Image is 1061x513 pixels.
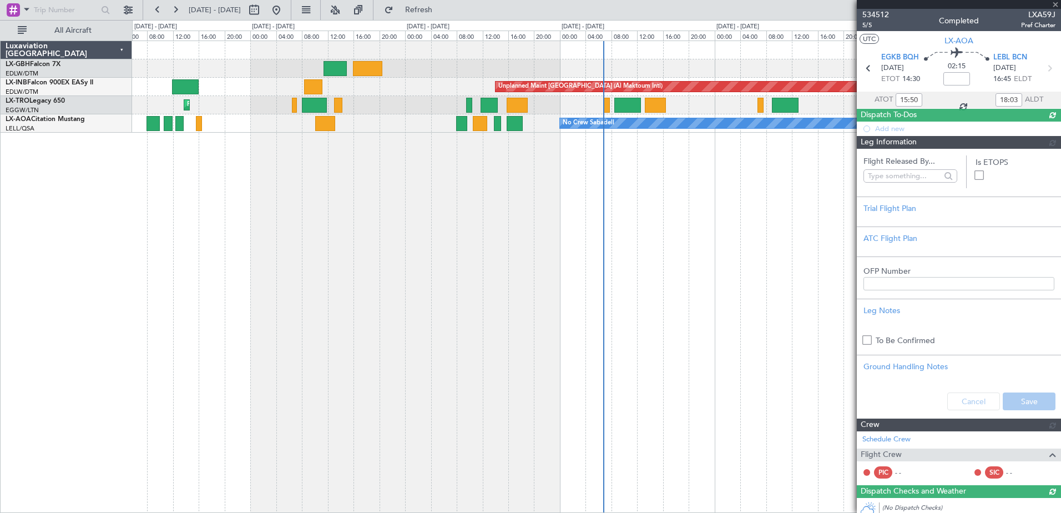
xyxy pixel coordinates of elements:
[302,31,327,41] div: 08:00
[6,61,60,68] a: LX-GBHFalcon 7X
[379,1,446,19] button: Refresh
[948,61,966,72] span: 02:15
[407,22,449,32] div: [DATE] - [DATE]
[173,31,199,41] div: 12:00
[902,74,920,85] span: 14:30
[740,31,766,41] div: 04:00
[1021,9,1055,21] span: LXA59J
[6,79,27,86] span: LX-INB
[508,31,534,41] div: 16:00
[1014,74,1032,85] span: ELDT
[328,31,353,41] div: 12:00
[563,115,614,132] div: No Crew Sabadell
[6,106,39,114] a: EGGW/LTN
[881,74,900,85] span: ETOT
[939,15,979,27] div: Completed
[189,5,241,15] span: [DATE] - [DATE]
[862,21,889,30] span: 5/5
[225,31,250,41] div: 20:00
[875,94,893,105] span: ATOT
[6,116,85,123] a: LX-AOACitation Mustang
[612,31,637,41] div: 08:00
[6,116,31,123] span: LX-AOA
[689,31,714,41] div: 20:00
[6,69,38,78] a: EDLW/DTM
[881,52,919,63] span: EGKB BQH
[843,31,869,41] div: 20:00
[715,31,740,41] div: 00:00
[637,31,663,41] div: 12:00
[1025,94,1043,105] span: ALDT
[396,6,442,14] span: Refresh
[134,22,177,32] div: [DATE] - [DATE]
[585,31,611,41] div: 04:00
[405,31,431,41] div: 00:00
[993,63,1016,74] span: [DATE]
[187,97,362,113] div: Planned Maint [GEOGRAPHIC_DATA] ([GEOGRAPHIC_DATA])
[6,98,65,104] a: LX-TROLegacy 650
[6,98,29,104] span: LX-TRO
[862,9,889,21] span: 534512
[353,31,379,41] div: 16:00
[766,31,792,41] div: 08:00
[860,34,879,44] button: UTC
[6,124,34,133] a: LELL/QSA
[6,79,93,86] a: LX-INBFalcon 900EX EASy II
[818,31,843,41] div: 16:00
[6,88,38,96] a: EDLW/DTM
[122,31,147,41] div: 04:00
[562,22,604,32] div: [DATE] - [DATE]
[252,22,295,32] div: [DATE] - [DATE]
[12,22,120,39] button: All Aircraft
[29,27,117,34] span: All Aircraft
[199,31,224,41] div: 16:00
[498,78,663,95] div: Unplanned Maint [GEOGRAPHIC_DATA] (Al Maktoum Intl)
[457,31,482,41] div: 08:00
[380,31,405,41] div: 20:00
[431,31,457,41] div: 04:00
[792,31,817,41] div: 12:00
[483,31,508,41] div: 12:00
[250,31,276,41] div: 00:00
[34,2,98,18] input: Trip Number
[944,35,973,47] span: LX-AOA
[534,31,559,41] div: 20:00
[716,22,759,32] div: [DATE] - [DATE]
[663,31,689,41] div: 16:00
[1021,21,1055,30] span: Pref Charter
[993,74,1011,85] span: 16:45
[6,61,30,68] span: LX-GBH
[993,52,1027,63] span: LEBL BCN
[147,31,173,41] div: 08:00
[276,31,302,41] div: 04:00
[560,31,585,41] div: 00:00
[881,63,904,74] span: [DATE]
